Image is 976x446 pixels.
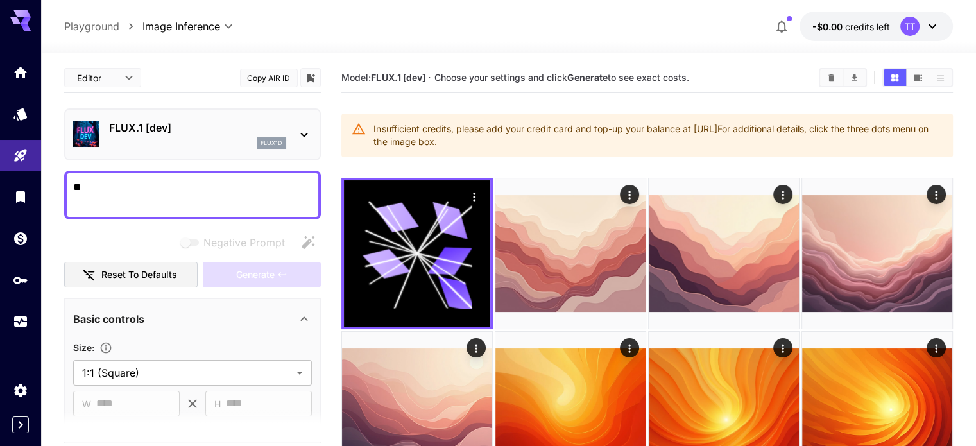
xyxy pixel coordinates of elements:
[178,234,295,250] span: Negative prompts are not compatible with the selected model.
[927,185,946,204] div: Actions
[428,70,431,85] p: ·
[214,397,221,411] span: H
[305,70,316,85] button: Add to library
[649,178,799,329] img: Z
[13,64,28,80] div: Home
[884,69,906,86] button: Show media in grid view
[73,115,312,154] div: FLUX.1 [dev]flux1d
[907,69,929,86] button: Show media in video view
[773,185,792,204] div: Actions
[73,304,312,334] div: Basic controls
[261,139,282,148] p: flux1d
[77,71,117,85] span: Editor
[13,230,28,246] div: Wallet
[929,69,952,86] button: Show media in list view
[109,120,286,135] p: FLUX.1 [dev]
[13,314,28,330] div: Usage
[845,21,890,32] span: credits left
[73,311,144,327] p: Basic controls
[467,338,486,357] div: Actions
[13,148,28,164] div: Playground
[567,72,608,83] b: Generate
[142,19,220,34] span: Image Inference
[434,72,689,83] span: Choose your settings and click to see exact costs.
[812,21,845,32] span: -$0.00
[64,262,198,288] button: Reset to defaults
[64,19,142,34] nav: breadcrumb
[82,365,291,381] span: 1:1 (Square)
[13,272,28,288] div: API Keys
[465,187,484,206] div: Actions
[13,382,28,399] div: Settings
[94,341,117,354] button: Adjust the dimensions of the generated image by specifying its width and height in pixels, or sel...
[819,68,867,87] div: Clear AllDownload All
[843,69,866,86] button: Download All
[882,68,953,87] div: Show media in grid viewShow media in video viewShow media in list view
[64,19,119,34] a: Playground
[900,17,920,36] div: TT
[82,397,91,411] span: W
[73,342,94,353] span: Size :
[13,189,28,205] div: Library
[620,185,639,204] div: Actions
[13,106,28,122] div: Models
[240,69,298,87] button: Copy AIR ID
[812,20,890,33] div: -$0.0032
[12,416,29,433] button: Expand sidebar
[927,338,946,357] div: Actions
[773,338,792,357] div: Actions
[341,72,425,83] span: Model:
[800,12,953,41] button: -$0.0032TT
[802,178,952,329] img: Z
[203,235,285,250] span: Negative Prompt
[620,338,639,357] div: Actions
[371,72,425,83] b: FLUX.1 [dev]
[373,117,942,153] div: Insufficient credits, please add your credit card and top-up your balance at [URL] For additional...
[495,178,646,329] img: Z
[820,69,843,86] button: Clear All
